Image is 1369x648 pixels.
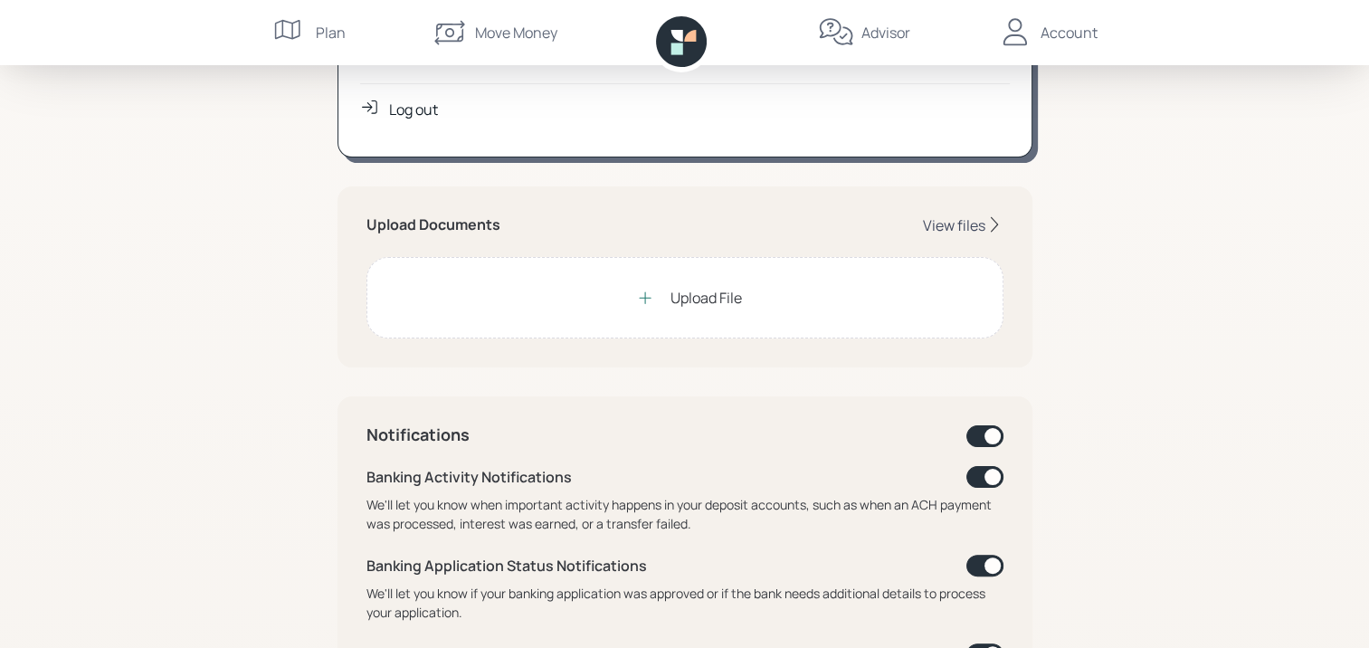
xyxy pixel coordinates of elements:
div: Upload File [670,287,742,309]
h5: Upload Documents [366,216,500,233]
div: Log out [389,99,438,120]
div: We'll let you know if your banking application was approved or if the bank needs additional detai... [366,584,1003,622]
h4: Notifications [366,425,470,445]
div: Plan [316,22,346,43]
div: Advisor [861,22,910,43]
div: Banking Application Status Notifications [366,555,647,577]
div: We'll let you know when important activity happens in your deposit accounts, such as when an ACH ... [366,495,1003,533]
div: Account [1041,22,1098,43]
div: Banking Activity Notifications [366,466,572,488]
div: Move Money [475,22,557,43]
div: View files [923,215,985,235]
